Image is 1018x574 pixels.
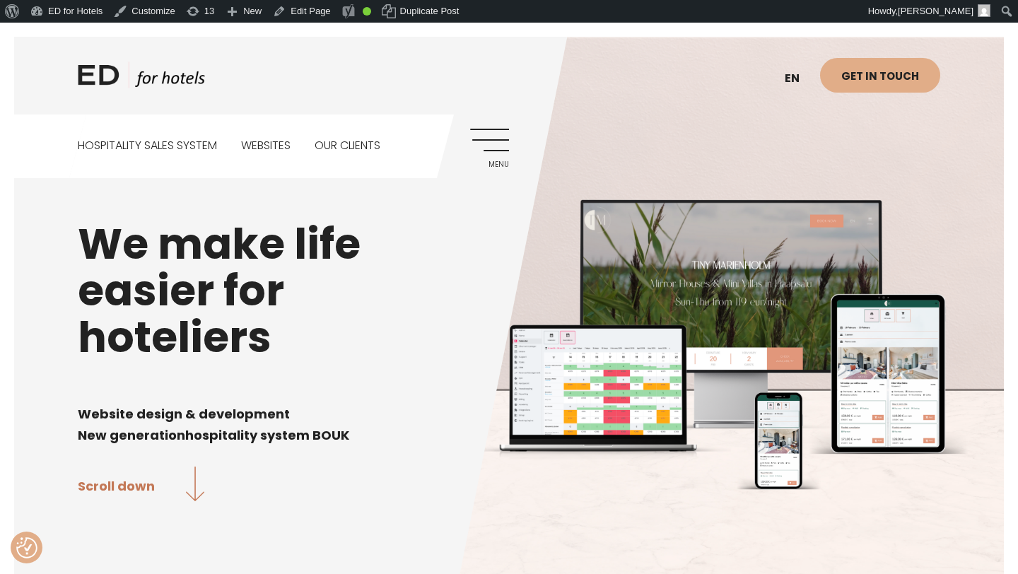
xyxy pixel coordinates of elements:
div: Page 1 [78,382,940,445]
a: Websites [241,115,291,177]
a: Our clients [315,115,380,177]
h1: We make life easier for hoteliers [78,221,940,361]
img: Revisit consent button [16,537,37,558]
span: Website design & development New generation [78,405,290,444]
a: Get in touch [820,58,940,93]
span: Menu [470,160,509,169]
a: en [778,61,820,96]
a: ED HOTELS [78,61,205,97]
span: hospitality system BOUK [185,426,349,444]
span: [PERSON_NAME] [898,6,973,16]
div: Good [363,7,371,16]
a: Hospitality sales system [78,115,217,177]
button: Consent Preferences [16,537,37,558]
a: Menu [470,129,509,168]
a: Scroll down [78,467,204,504]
